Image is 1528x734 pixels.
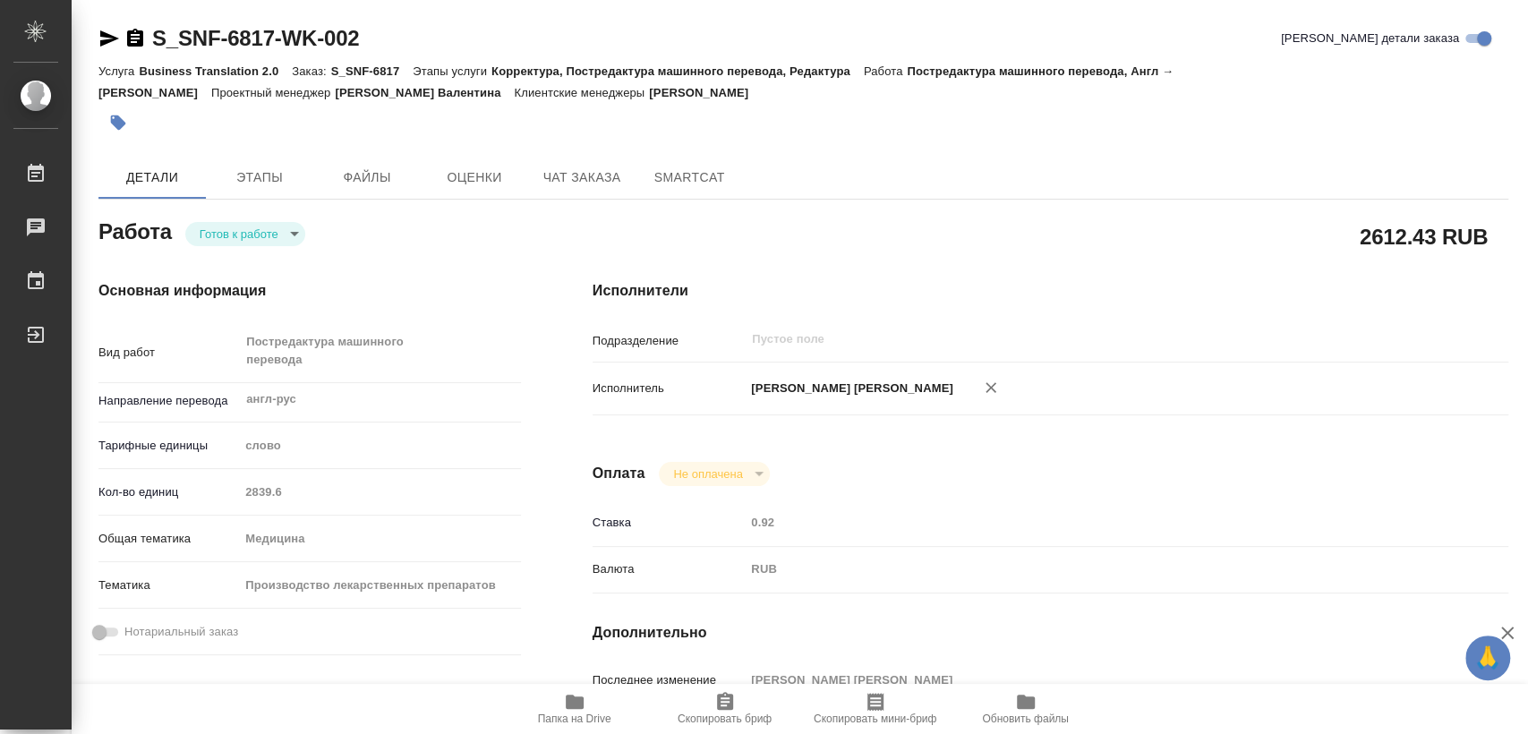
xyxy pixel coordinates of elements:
[98,28,120,49] button: Скопировать ссылку для ЯМессенджера
[98,392,239,410] p: Направление перевода
[292,64,330,78] p: Заказ:
[491,64,864,78] p: Корректура, Постредактура машинного перевода, Редактура
[239,524,520,554] div: Медицина
[864,64,908,78] p: Работа
[194,226,284,242] button: Готов к работе
[593,622,1508,644] h4: Дополнительно
[185,222,305,246] div: Готов к работе
[211,86,335,99] p: Проектный менеджер
[1281,30,1459,47] span: [PERSON_NAME] детали заказа
[750,329,1389,350] input: Пустое поле
[745,667,1431,693] input: Пустое поле
[324,166,410,189] span: Файлы
[139,64,292,78] p: Business Translation 2.0
[982,713,1069,725] span: Обновить файлы
[745,509,1431,535] input: Пустое поле
[593,463,645,484] h4: Оплата
[98,103,138,142] button: Добавить тэг
[951,684,1101,734] button: Обновить файлы
[593,560,746,578] p: Валюта
[98,530,239,548] p: Общая тематика
[499,684,650,734] button: Папка на Drive
[239,431,520,461] div: слово
[514,86,649,99] p: Клиентские менеджеры
[650,684,800,734] button: Скопировать бриф
[593,280,1508,302] h4: Исполнители
[331,64,414,78] p: S_SNF-6817
[593,671,746,689] p: Последнее изменение
[593,380,746,397] p: Исполнитель
[335,86,514,99] p: [PERSON_NAME] Валентина
[109,166,195,189] span: Детали
[98,214,172,246] h2: Работа
[217,166,303,189] span: Этапы
[745,554,1431,585] div: RUB
[539,166,625,189] span: Чат заказа
[646,166,732,189] span: SmartCat
[124,623,238,641] span: Нотариальный заказ
[98,483,239,501] p: Кол-во единиц
[124,28,146,49] button: Скопировать ссылку
[800,684,951,734] button: Скопировать мини-бриф
[98,576,239,594] p: Тематика
[98,344,239,362] p: Вид работ
[659,462,769,486] div: Готов к работе
[1465,636,1510,680] button: 🙏
[1360,221,1488,252] h2: 2612.43 RUB
[814,713,936,725] span: Скопировать мини-бриф
[971,368,1011,407] button: Удалить исполнителя
[98,64,139,78] p: Услуга
[239,570,520,601] div: Производство лекарственных препаратов
[678,713,772,725] span: Скопировать бриф
[152,26,359,50] a: S_SNF-6817-WK-002
[538,713,611,725] span: Папка на Drive
[239,479,520,505] input: Пустое поле
[649,86,762,99] p: [PERSON_NAME]
[593,332,746,350] p: Подразделение
[593,514,746,532] p: Ставка
[745,380,953,397] p: [PERSON_NAME] [PERSON_NAME]
[668,466,747,482] button: Не оплачена
[98,437,239,455] p: Тарифные единицы
[1473,639,1503,677] span: 🙏
[98,280,521,302] h4: Основная информация
[413,64,491,78] p: Этапы услуги
[431,166,517,189] span: Оценки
